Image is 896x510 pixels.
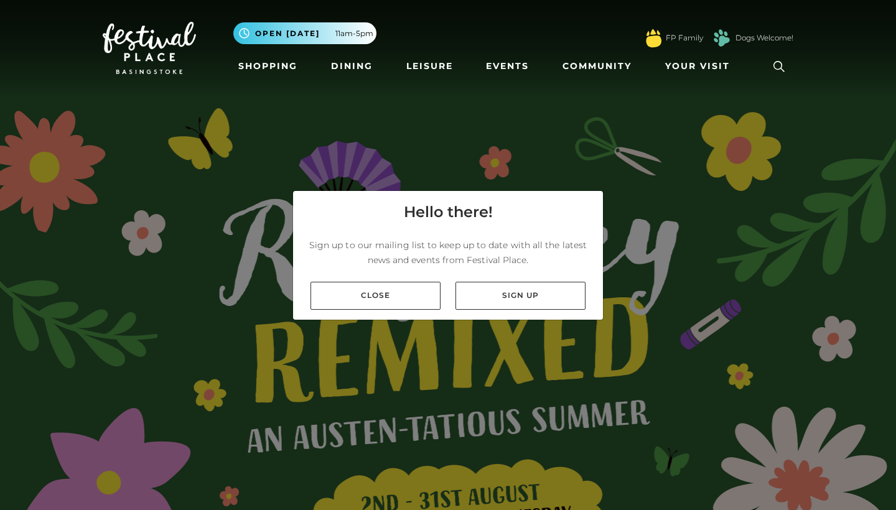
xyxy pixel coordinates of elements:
[404,201,493,223] h4: Hello there!
[326,55,378,78] a: Dining
[255,28,320,39] span: Open [DATE]
[310,282,441,310] a: Close
[481,55,534,78] a: Events
[558,55,637,78] a: Community
[103,22,196,74] img: Festival Place Logo
[401,55,458,78] a: Leisure
[335,28,373,39] span: 11am-5pm
[455,282,586,310] a: Sign up
[233,55,302,78] a: Shopping
[303,238,593,267] p: Sign up to our mailing list to keep up to date with all the latest news and events from Festival ...
[665,60,730,73] span: Your Visit
[735,32,793,44] a: Dogs Welcome!
[666,32,703,44] a: FP Family
[660,55,741,78] a: Your Visit
[233,22,376,44] button: Open [DATE] 11am-5pm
